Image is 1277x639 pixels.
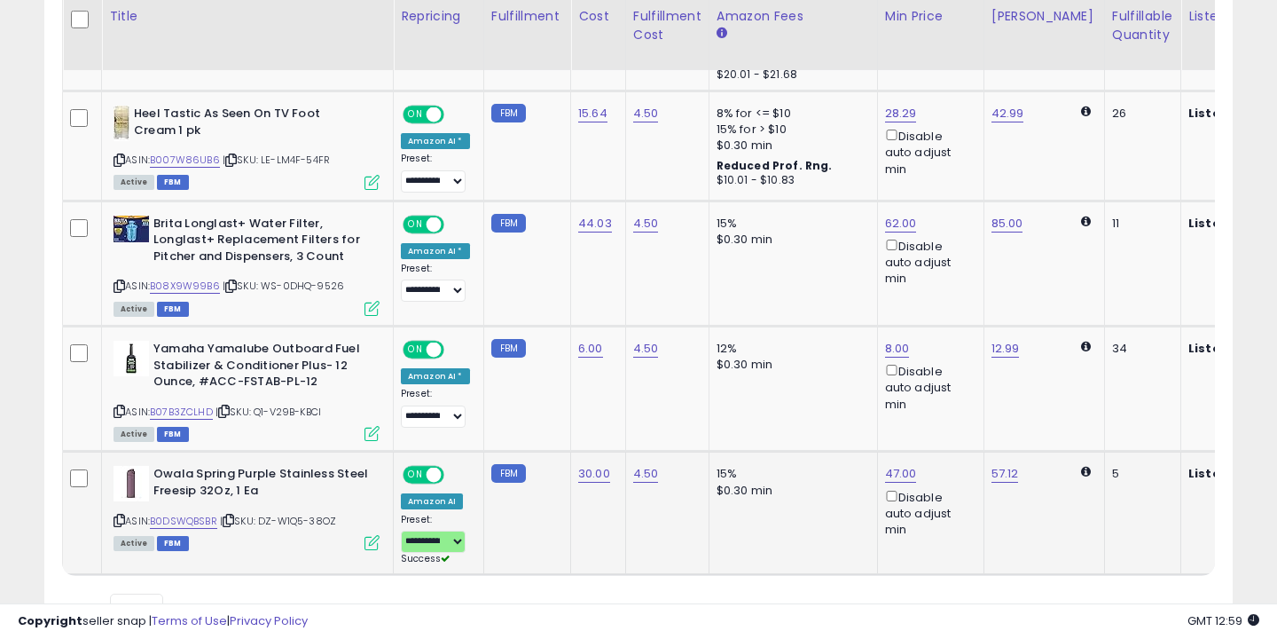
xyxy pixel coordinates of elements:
div: seller snap | | [18,613,308,630]
div: 5 [1112,466,1167,482]
div: $0.30 min [717,357,864,373]
span: | SKU: DZ-W1Q5-38OZ [220,514,336,528]
div: Disable auto adjust min [885,126,970,177]
div: Amazon Fees [717,7,870,26]
span: | SKU: Q1-V29B-KBCI [215,405,321,419]
div: $20.01 - $21.68 [717,67,864,83]
span: 2025-10-6 12:59 GMT [1187,612,1259,629]
div: Fulfillment Cost [633,7,701,44]
span: OFF [442,217,470,232]
b: Listed Price: [1188,465,1269,482]
span: | SKU: LE-LM4F-54FR [223,153,330,167]
span: OFF [442,343,470,358]
div: 12% [717,341,864,357]
span: Show: entries [75,599,203,616]
a: 4.50 [633,465,659,483]
div: Amazon AI * [401,368,470,384]
img: 41HXmUUM4KL._SL40_.jpg [114,106,129,141]
div: $0.30 min [717,138,864,154]
div: 8% for <= $10 [717,106,864,122]
a: 4.50 [633,215,659,233]
div: ASIN: [114,466,380,548]
div: [PERSON_NAME] [991,7,1097,26]
a: 47.00 [885,465,917,483]
a: 4.50 [633,105,659,122]
a: Terms of Use [152,612,227,629]
span: ON [404,107,427,122]
a: 6.00 [578,340,603,358]
div: $10.01 - $10.83 [717,173,864,188]
b: Owala Spring Purple Stainless Steel Freesip 32Oz, 1 Ea [153,466,369,503]
b: Yamaha Yamalube Outboard Fuel Stabilizer & Conditioner Plus- 12 Ounce, #ACC-FSTAB-PL-12 [153,341,369,395]
small: Amazon Fees. [717,26,727,42]
span: ON [404,468,427,483]
img: 31NxuJz28cL._SL40_.jpg [114,341,149,376]
div: Repricing [401,7,476,26]
strong: Copyright [18,612,82,629]
div: $0.30 min [717,483,864,499]
span: FBM [157,536,189,551]
span: ON [404,343,427,358]
b: Listed Price: [1188,340,1269,357]
a: 12.99 [991,340,1020,358]
img: 21Ym8RgkWlL._SL40_.jpg [114,466,149,501]
div: 15% for > $10 [717,122,864,138]
span: All listings currently available for purchase on Amazon [114,302,154,317]
img: 41qqOiaE7kL._SL40_.jpg [114,216,149,242]
a: 4.50 [633,340,659,358]
a: 57.12 [991,465,1019,483]
div: Amazon AI [401,493,463,509]
div: Disable auto adjust min [885,487,970,539]
span: OFF [442,107,470,122]
small: FBM [491,214,526,233]
a: 8.00 [885,340,910,358]
small: FBM [491,464,526,483]
span: All listings currently available for purchase on Amazon [114,427,154,442]
span: | SKU: WS-0DHQ-9526 [223,279,344,293]
div: Fulfillment [491,7,563,26]
span: All listings currently available for purchase on Amazon [114,175,154,190]
div: Disable auto adjust min [885,361,970,413]
div: ASIN: [114,216,380,314]
div: ASIN: [114,106,380,188]
a: 44.03 [578,215,612,233]
span: Success [401,552,450,565]
span: ON [404,217,427,232]
a: B007W86UB6 [150,153,220,168]
b: Heel Tastic As Seen On TV Foot Cream 1 pk [134,106,349,143]
div: Title [109,7,386,26]
a: 85.00 [991,215,1023,233]
div: Min Price [885,7,976,26]
div: 34 [1112,341,1167,357]
b: Listed Price: [1188,215,1269,232]
a: 30.00 [578,465,610,483]
small: FBM [491,339,526,358]
small: FBM [491,104,526,122]
i: Calculated using Dynamic Max Price. [1081,466,1091,477]
div: ASIN: [114,341,380,439]
div: Cost [578,7,618,26]
div: 26 [1112,106,1167,122]
div: Preset: [401,514,470,566]
span: FBM [157,302,189,317]
b: Reduced Prof. Rng. [717,158,833,173]
a: Privacy Policy [230,612,308,629]
span: FBM [157,175,189,190]
div: 15% [717,466,864,482]
div: Preset: [401,153,470,193]
a: 15.64 [578,105,607,122]
div: Preset: [401,263,470,303]
a: B0DSWQBSBR [150,514,217,529]
div: Amazon AI * [401,243,470,259]
a: 62.00 [885,215,917,233]
a: B07B3ZCLHD [150,405,213,420]
a: 28.29 [885,105,917,122]
div: 15% [717,216,864,232]
div: Amazon AI * [401,133,470,149]
div: Disable auto adjust min [885,236,970,288]
a: 42.99 [991,105,1024,122]
span: All listings currently available for purchase on Amazon [114,536,154,551]
span: OFF [442,468,470,483]
b: Listed Price: [1188,105,1269,122]
div: Fulfillable Quantity [1112,7,1173,44]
